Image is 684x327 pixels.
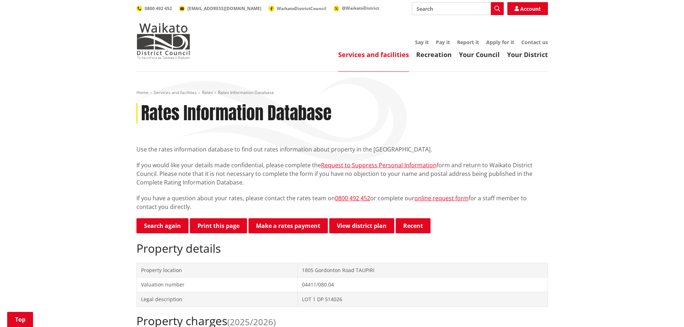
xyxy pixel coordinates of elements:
img: Waikato District Council - Te Kaunihera aa Takiwaa o Waikato [136,23,190,59]
a: Top [7,312,33,327]
a: Make a rates payment [248,218,328,233]
p: If you have a question about your rates, please contact the rates team on or complete our for a s... [136,194,548,211]
a: Say it [415,39,429,46]
td: LOT 1 DP 514026 [297,292,548,307]
td: Valuation number [136,277,297,292]
a: Services and facilities [338,50,409,59]
a: WaikatoDistrictCouncil [269,5,326,11]
h1: Rates Information Database [141,103,331,124]
a: Pay it [436,39,450,46]
a: Home [136,89,149,95]
span: [EMAIL_ADDRESS][DOMAIN_NAME] [187,5,261,11]
a: Recreation [416,50,452,59]
td: 1805 Gordonton Road TAUPIRI [297,263,548,277]
a: Search again [136,218,189,233]
a: Report it [457,39,479,46]
td: Legal description [136,292,297,307]
button: Print this page [190,218,247,233]
a: Your District [507,50,548,59]
p: Use the rates information database to find out rates information about property in the [GEOGRAPHI... [136,145,548,154]
a: Contact us [521,39,548,46]
a: 0800 492 452 [335,194,370,202]
td: 04411/080.04 [297,277,548,292]
span: Rates Information Database [218,89,274,95]
a: @WaikatoDistrict [334,5,379,11]
a: Rates [202,89,213,95]
h2: Property details [136,242,548,255]
span: 0800 492 452 [145,5,172,11]
p: If you would like your details made confidential, please complete the form and return to Waikato ... [136,161,548,187]
a: [EMAIL_ADDRESS][DOMAIN_NAME] [179,5,261,11]
nav: breadcrumb [136,90,548,96]
a: Account [507,2,548,15]
a: Request to Suppress Personal Information [321,161,437,169]
span: @WaikatoDistrict [342,5,379,11]
a: Your Council [459,50,500,59]
a: Apply for it [486,39,514,46]
a: online request form [414,194,469,202]
a: 0800 492 452 [136,5,172,11]
a: Services and facilities [154,89,197,95]
span: WaikatoDistrictCouncil [277,5,326,11]
input: Search input [412,2,504,15]
button: Recent [396,218,431,233]
a: View district plan [329,218,394,233]
td: Property location [136,263,297,277]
